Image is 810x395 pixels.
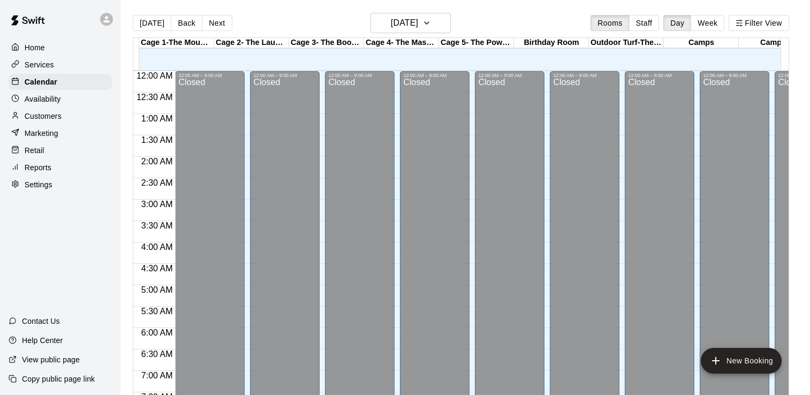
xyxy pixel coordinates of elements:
p: Calendar [25,77,57,87]
span: 1:00 AM [139,114,176,123]
div: Cage 1-The Mound Lab [139,38,214,48]
button: Rooms [591,15,629,31]
div: Cage 2- The Launch Pad [214,38,289,48]
span: 4:00 AM [139,242,176,252]
p: Services [25,59,54,70]
div: 12:00 AM – 9:00 AM [703,73,766,78]
div: 12:00 AM – 9:00 AM [553,73,616,78]
div: Outdoor Turf-The Yard [589,38,664,48]
span: 5:00 AM [139,285,176,294]
a: Settings [9,177,112,193]
span: 6:00 AM [139,328,176,337]
p: Help Center [22,335,63,346]
a: Customers [9,108,112,124]
p: Retail [25,145,44,156]
span: 12:30 AM [134,93,176,102]
span: 2:00 AM [139,157,176,166]
span: 6:30 AM [139,350,176,359]
button: add [701,348,782,374]
div: 12:00 AM – 9:00 AM [478,73,541,78]
div: 12:00 AM – 9:00 AM [403,73,466,78]
p: Marketing [25,128,58,139]
div: 12:00 AM – 9:00 AM [328,73,391,78]
div: Cage 5- The Power Alley [439,38,514,48]
div: Cage 4- The Mash Zone [364,38,439,48]
a: Availability [9,91,112,107]
div: 12:00 AM – 9:00 AM [628,73,691,78]
button: Next [202,15,232,31]
span: 1:30 AM [139,135,176,145]
span: 4:30 AM [139,264,176,273]
a: Services [9,57,112,73]
button: Day [663,15,691,31]
p: Home [25,42,45,53]
button: [DATE] [370,13,451,33]
h6: [DATE] [391,16,418,31]
p: View public page [22,354,80,365]
span: 3:00 AM [139,200,176,209]
a: Retail [9,142,112,158]
p: Copy public page link [22,374,95,384]
span: 5:30 AM [139,307,176,316]
button: Staff [629,15,660,31]
span: 7:00 AM [139,371,176,380]
div: Camps [664,38,739,48]
p: Customers [25,111,62,121]
div: 12:00 AM – 9:00 AM [253,73,316,78]
span: 12:00 AM [134,71,176,80]
p: Settings [25,179,52,190]
a: Marketing [9,125,112,141]
button: [DATE] [133,15,171,31]
div: 12:00 AM – 9:00 AM [178,73,241,78]
p: Availability [25,94,61,104]
button: Filter View [729,15,789,31]
a: Reports [9,159,112,176]
div: Birthday Room [514,38,589,48]
span: 2:30 AM [139,178,176,187]
a: Home [9,40,112,56]
a: Calendar [9,74,112,90]
button: Back [171,15,202,31]
p: Reports [25,162,51,173]
div: Cage 3- The Boom Box [289,38,364,48]
p: Contact Us [22,316,60,326]
button: Week [691,15,724,31]
span: 3:30 AM [139,221,176,230]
